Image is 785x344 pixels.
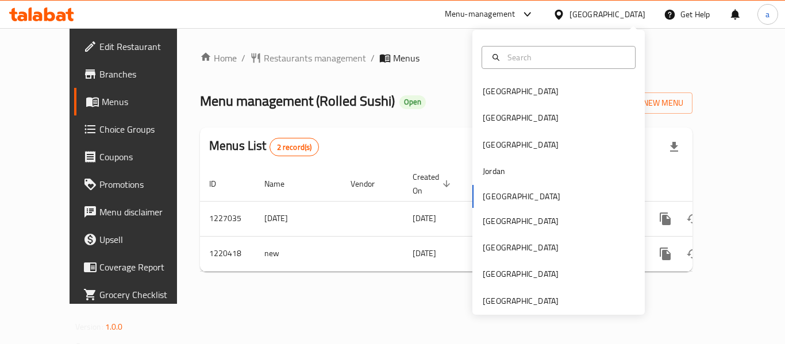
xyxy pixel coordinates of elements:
div: [GEOGRAPHIC_DATA] [483,111,559,124]
span: Branches [99,67,191,81]
span: a [765,8,769,21]
div: Jordan [483,165,505,177]
li: / [371,51,375,65]
div: Open [399,95,426,109]
span: Promotions [99,177,191,191]
a: Menus [74,88,201,115]
a: Menu disclaimer [74,198,201,226]
td: 1220418 [200,236,255,271]
a: Edit Restaurant [74,33,201,60]
span: Grocery Checklist [99,288,191,302]
span: Menus [393,51,420,65]
td: 1227035 [200,201,255,236]
button: more [652,205,679,233]
span: Restaurants management [264,51,366,65]
button: more [652,240,679,268]
nav: breadcrumb [200,51,692,65]
a: Coupons [74,143,201,171]
div: Total records count [270,138,320,156]
div: Menu-management [445,7,515,21]
span: 1.0.0 [105,319,123,334]
span: [DATE] [413,211,436,226]
button: Add New Menu [603,92,692,114]
span: Version: [75,319,103,334]
div: Export file [660,133,688,161]
span: Menu disclaimer [99,205,191,219]
span: Name [264,177,299,191]
span: Upsell [99,233,191,246]
a: Coverage Report [74,253,201,281]
a: Home [200,51,237,65]
span: Choice Groups [99,122,191,136]
div: [GEOGRAPHIC_DATA] [483,138,559,151]
h2: Menus List [209,137,319,156]
span: Vendor [351,177,390,191]
div: [GEOGRAPHIC_DATA] [483,85,559,98]
div: [GEOGRAPHIC_DATA] [483,241,559,254]
span: Open [399,97,426,107]
a: Branches [74,60,201,88]
a: Upsell [74,226,201,253]
button: Change Status [679,205,707,233]
span: Coverage Report [99,260,191,274]
a: Grocery Checklist [74,281,201,308]
div: [GEOGRAPHIC_DATA] [569,8,645,21]
li: / [241,51,245,65]
span: Edit Restaurant [99,40,191,53]
input: Search [503,51,628,64]
div: [GEOGRAPHIC_DATA] [483,268,559,280]
span: Menu management ( Rolled Sushi ) [200,88,395,114]
span: Created On [413,170,454,198]
span: ID [209,177,231,191]
span: Add New Menu [613,96,683,110]
td: new [255,236,341,271]
a: Promotions [74,171,201,198]
a: Choice Groups [74,115,201,143]
span: 2 record(s) [270,142,319,153]
div: [GEOGRAPHIC_DATA] [483,215,559,227]
span: [DATE] [413,246,436,261]
div: [GEOGRAPHIC_DATA] [483,295,559,307]
a: Restaurants management [250,51,366,65]
td: [DATE] [255,201,341,236]
button: Change Status [679,240,707,268]
span: Coupons [99,150,191,164]
span: Menus [102,95,191,109]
